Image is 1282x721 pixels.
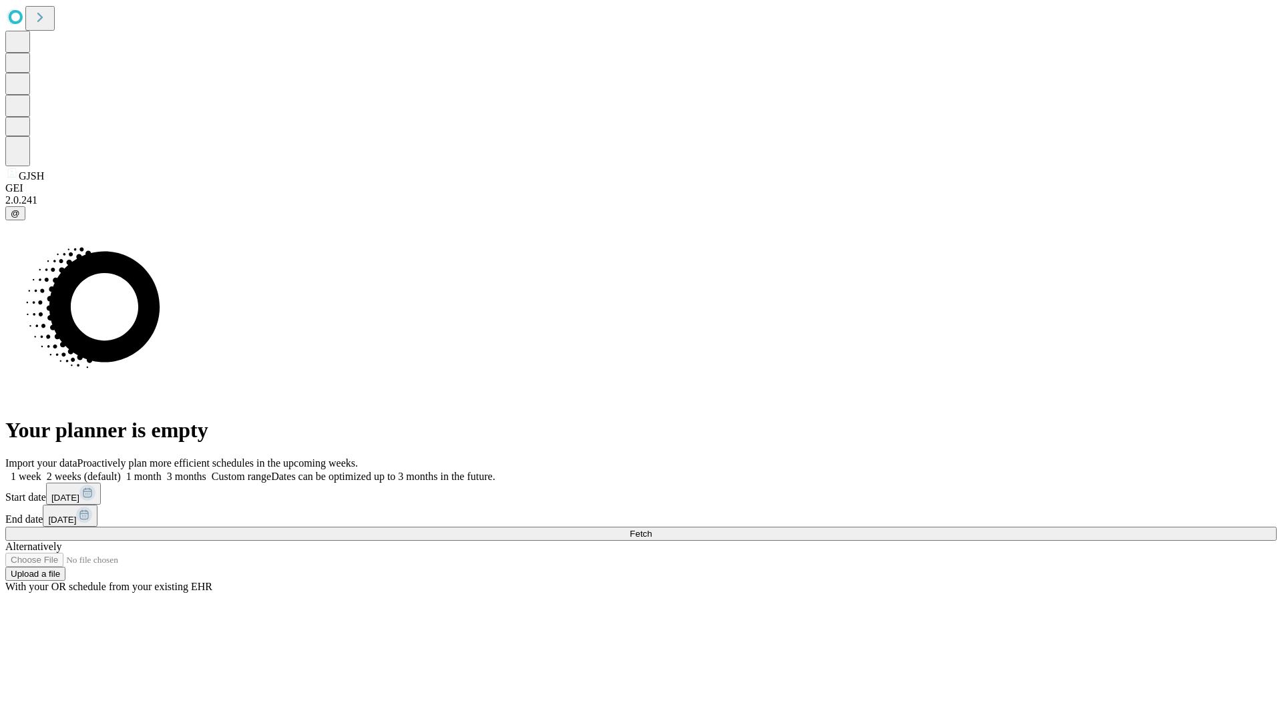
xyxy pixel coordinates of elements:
span: 1 week [11,471,41,482]
span: 2 weeks (default) [47,471,121,482]
div: 2.0.241 [5,194,1277,206]
span: 3 months [167,471,206,482]
button: [DATE] [43,505,97,527]
span: Alternatively [5,541,61,552]
span: @ [11,208,20,218]
span: GJSH [19,170,44,182]
button: Upload a file [5,567,65,581]
span: Proactively plan more efficient schedules in the upcoming weeks. [77,457,358,469]
div: GEI [5,182,1277,194]
h1: Your planner is empty [5,418,1277,443]
button: @ [5,206,25,220]
div: Start date [5,483,1277,505]
span: [DATE] [51,493,79,503]
span: Fetch [630,529,652,539]
span: With your OR schedule from your existing EHR [5,581,212,592]
div: End date [5,505,1277,527]
span: Custom range [212,471,271,482]
span: Import your data [5,457,77,469]
span: 1 month [126,471,162,482]
button: Fetch [5,527,1277,541]
span: Dates can be optimized up to 3 months in the future. [271,471,495,482]
span: [DATE] [48,515,76,525]
button: [DATE] [46,483,101,505]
